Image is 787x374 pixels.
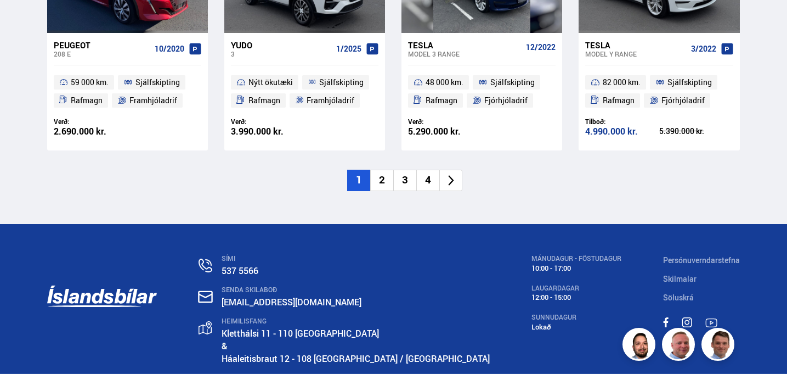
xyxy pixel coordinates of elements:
span: Rafmagn [248,94,280,107]
div: 5.290.000 kr. [408,127,482,136]
span: Sjálfskipting [319,76,364,89]
div: MÁNUDAGUR - FÖSTUDAGUR [531,255,621,263]
span: Fjórhjóladrif [661,94,705,107]
img: n0V2lOsqF3l1V2iz.svg [199,259,212,272]
span: Rafmagn [71,94,103,107]
div: 4.990.000 kr. [585,127,659,136]
img: siFngHWaQ9KaOqBr.png [664,330,697,362]
span: Fjórhjóladrif [484,94,528,107]
div: 3 [231,50,332,58]
a: Tesla Model Y RANGE 3/2022 82 000 km. Sjálfskipting Rafmagn Fjórhjóladrif Tilboð: 4.990.000 kr. 5... [579,33,739,150]
div: Verð: [231,118,305,126]
span: Rafmagn [426,94,457,107]
img: FbJEzSuNWCJXmdc-.webp [703,330,736,362]
div: Verð: [54,118,128,126]
a: 537 5566 [222,265,258,277]
div: 12:00 - 15:00 [531,293,621,302]
span: Sjálfskipting [490,76,535,89]
div: 5.390.000 kr. [659,127,733,135]
div: Tesla [408,40,522,50]
span: Nýtt ökutæki [248,76,293,89]
a: Peugeot 208 E 10/2020 59 000 km. Sjálfskipting Rafmagn Framhjóladrif Verð: 2.690.000 kr. [47,33,208,150]
div: 2.690.000 kr. [54,127,128,136]
span: Framhjóladrif [129,94,177,107]
span: Sjálfskipting [667,76,712,89]
span: Framhjóladrif [307,94,354,107]
span: 12/2022 [526,43,556,52]
span: Sjálfskipting [135,76,180,89]
li: 2 [370,170,393,191]
span: 48 000 km. [426,76,463,89]
div: YUDO [231,40,332,50]
div: Model 3 RANGE [408,50,522,58]
div: 3.990.000 kr. [231,127,305,136]
div: Model Y RANGE [585,50,686,58]
div: Tesla [585,40,686,50]
span: Rafmagn [603,94,635,107]
a: Persónuverndarstefna [663,255,740,265]
span: 82 000 km. [603,76,641,89]
div: SÍMI [222,255,490,263]
span: 10/2020 [155,44,184,53]
li: 1 [347,170,370,191]
a: Tesla Model 3 RANGE 12/2022 48 000 km. Sjálfskipting Rafmagn Fjórhjóladrif Verð: 5.290.000 kr. [401,33,562,150]
div: 10:00 - 17:00 [531,264,621,272]
div: Tilboð: [585,118,659,126]
img: nhp88E3Fdnt1Opn2.png [624,330,657,362]
img: nHj8e-n-aHgjukTg.svg [198,291,213,303]
span: 59 000 km. [71,76,109,89]
div: Lokað [531,323,621,331]
a: YUDO 3 1/2025 Nýtt ökutæki Sjálfskipting Rafmagn Framhjóladrif Verð: 3.990.000 kr. [224,33,385,150]
a: [EMAIL_ADDRESS][DOMAIN_NAME] [222,296,361,308]
span: 3/2022 [691,44,716,53]
li: 4 [416,170,439,191]
div: 208 E [54,50,150,58]
div: SENDA SKILABOÐ [222,286,490,294]
a: Háaleitisbraut 12 - 108 [GEOGRAPHIC_DATA] / [GEOGRAPHIC_DATA] [222,353,490,365]
li: 3 [393,170,416,191]
div: SUNNUDAGUR [531,314,621,321]
img: gp4YpyYFnEr45R34.svg [199,321,212,335]
div: Verð: [408,118,482,126]
a: Skilmalar [663,273,697,284]
div: Peugeot [54,40,150,50]
button: Opna LiveChat spjallviðmót [9,4,42,37]
div: LAUGARDAGAR [531,284,621,292]
a: Kletthálsi 11 - 110 [GEOGRAPHIC_DATA] [222,327,379,339]
div: HEIMILISFANG [222,317,490,325]
a: Söluskrá [663,292,694,303]
strong: & [222,340,228,352]
span: 1/2025 [336,44,361,53]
